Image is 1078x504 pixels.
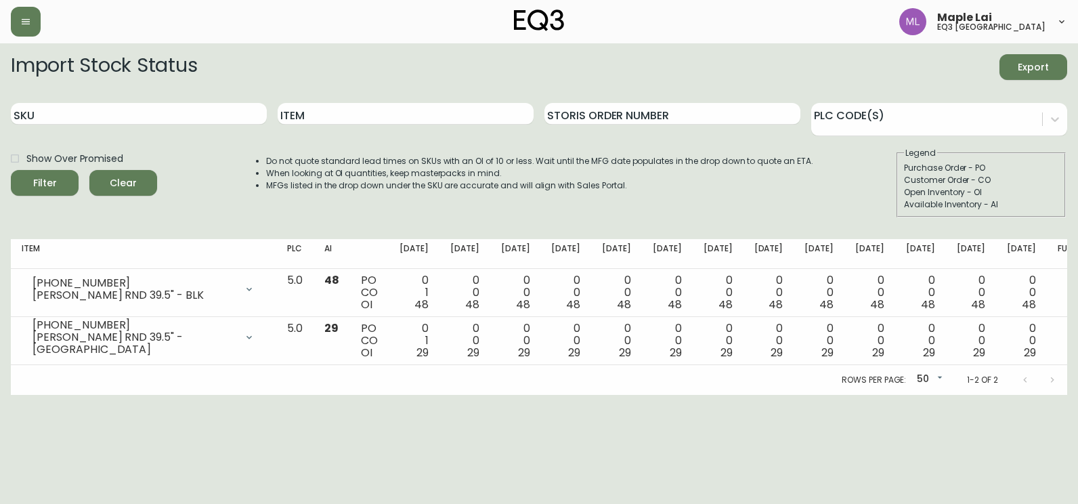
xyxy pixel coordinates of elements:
span: 29 [872,345,884,360]
div: [PERSON_NAME] RND 39.5" - BLK [33,289,236,301]
legend: Legend [904,147,937,159]
span: 48 [414,297,429,312]
th: PLC [276,239,314,269]
span: 29 [467,345,479,360]
span: 29 [619,345,631,360]
span: 29 [568,345,580,360]
button: Filter [11,170,79,196]
p: Rows per page: [842,374,906,386]
div: Filter [33,175,57,192]
div: 0 0 [957,274,986,311]
span: Maple Lai [937,12,992,23]
img: logo [514,9,564,31]
span: 29 [923,345,935,360]
h2: Import Stock Status [11,54,197,80]
span: Export [1010,59,1056,76]
span: 29 [670,345,682,360]
div: 0 0 [906,322,935,359]
div: PO CO [361,322,378,359]
h5: eq3 [GEOGRAPHIC_DATA] [937,23,1045,31]
div: 0 0 [653,274,682,311]
span: 29 [720,345,733,360]
span: 29 [821,345,834,360]
div: 0 0 [855,274,884,311]
span: 48 [718,297,733,312]
span: 29 [324,320,339,336]
span: 48 [617,297,631,312]
span: 48 [870,297,884,312]
div: [PHONE_NUMBER] [33,319,236,331]
span: 48 [465,297,479,312]
div: 0 0 [957,322,986,359]
div: Purchase Order - PO [904,162,1058,174]
span: 29 [518,345,530,360]
th: [DATE] [794,239,844,269]
div: 50 [911,369,945,391]
th: [DATE] [693,239,743,269]
span: 48 [668,297,682,312]
th: [DATE] [844,239,895,269]
div: 0 0 [704,322,733,359]
th: [DATE] [490,239,541,269]
div: 0 0 [855,322,884,359]
p: 1-2 of 2 [967,374,998,386]
li: Do not quote standard lead times on SKUs with an OI of 10 or less. Wait until the MFG date popula... [266,155,813,167]
li: MFGs listed in the drop down under the SKU are accurate and will align with Sales Portal. [266,180,813,192]
th: [DATE] [591,239,642,269]
div: 0 0 [501,322,530,359]
div: [PHONE_NUMBER] [33,277,236,289]
div: 0 0 [501,274,530,311]
span: 48 [971,297,985,312]
div: 0 0 [551,322,580,359]
span: OI [361,345,372,360]
div: 0 0 [906,274,935,311]
button: Export [999,54,1067,80]
div: 0 1 [400,274,429,311]
span: 29 [1024,345,1036,360]
span: Clear [100,175,146,192]
div: 0 0 [602,274,631,311]
span: 48 [516,297,530,312]
div: 0 0 [704,274,733,311]
div: 0 0 [653,322,682,359]
div: Customer Order - CO [904,174,1058,186]
th: [DATE] [743,239,794,269]
span: 29 [416,345,429,360]
th: [DATE] [642,239,693,269]
th: [DATE] [540,239,591,269]
div: [PHONE_NUMBER][PERSON_NAME] RND 39.5" - BLK [22,274,265,304]
th: AI [314,239,350,269]
div: 0 0 [804,274,834,311]
div: 0 1 [400,322,429,359]
button: Clear [89,170,157,196]
span: 29 [973,345,985,360]
div: 0 0 [450,274,479,311]
span: 48 [769,297,783,312]
th: [DATE] [895,239,946,269]
img: 61e28cffcf8cc9f4e300d877dd684943 [899,8,926,35]
th: [DATE] [439,239,490,269]
div: 0 0 [602,322,631,359]
div: 0 0 [754,322,783,359]
span: 48 [1022,297,1036,312]
span: 48 [819,297,834,312]
span: 48 [324,272,339,288]
th: [DATE] [996,239,1047,269]
li: When looking at OI quantities, keep masterpacks in mind. [266,167,813,180]
span: 48 [921,297,935,312]
div: [PERSON_NAME] RND 39.5" - [GEOGRAPHIC_DATA] [33,331,236,356]
th: [DATE] [389,239,439,269]
div: 0 0 [804,322,834,359]
div: 0 0 [450,322,479,359]
div: [PHONE_NUMBER][PERSON_NAME] RND 39.5" - [GEOGRAPHIC_DATA] [22,322,265,352]
div: 0 0 [754,274,783,311]
td: 5.0 [276,317,314,365]
div: Available Inventory - AI [904,198,1058,211]
span: OI [361,297,372,312]
span: 48 [566,297,580,312]
div: PO CO [361,274,378,311]
span: Show Over Promised [26,152,123,166]
div: Open Inventory - OI [904,186,1058,198]
span: 29 [771,345,783,360]
th: Item [11,239,276,269]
